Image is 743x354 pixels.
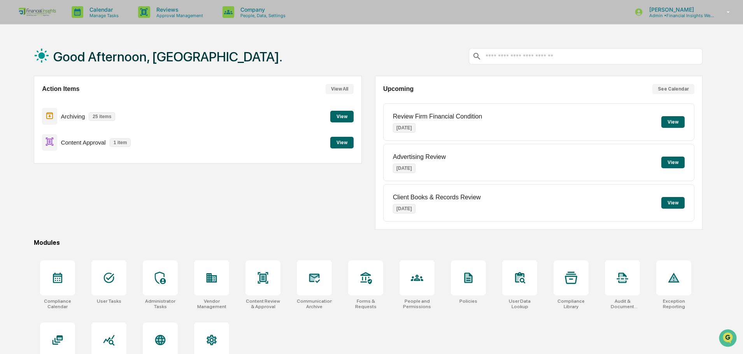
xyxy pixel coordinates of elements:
[89,112,115,121] p: 25 items
[8,16,142,29] p: How can we help?
[16,159,50,167] span: Preclearance
[77,193,94,199] span: Pylon
[643,6,715,13] p: [PERSON_NAME]
[53,156,100,170] a: 🗄️Attestations
[143,298,178,309] div: Administrator Tasks
[393,204,415,213] p: [DATE]
[245,298,280,309] div: Content Review & Approval
[69,106,85,112] span: Sep 16
[652,84,694,94] button: See Calendar
[64,159,96,167] span: Attestations
[348,298,383,309] div: Forms & Requests
[330,111,354,122] button: View
[5,156,53,170] a: 🖐️Preclearance
[8,119,20,132] img: Jordan Ford
[8,174,14,181] div: 🔎
[16,59,30,73] img: 8933085812038_c878075ebb4cc5468115_72.jpg
[56,160,63,166] div: 🗄️
[61,139,106,146] p: Content Approval
[97,298,121,304] div: User Tasks
[393,153,446,160] p: Advertising Review
[661,116,685,128] button: View
[554,298,589,309] div: Compliance Library
[150,6,207,13] p: Reviews
[718,328,739,349] iframe: Open customer support
[393,194,481,201] p: Client Books & Records Review
[55,192,94,199] a: Powered byPylon
[19,8,56,16] img: logo
[326,84,354,94] button: View All
[5,171,52,185] a: 🔎Data Lookup
[24,127,63,133] span: [PERSON_NAME]
[400,298,435,309] div: People and Permissions
[661,197,685,209] button: View
[383,85,414,92] h2: Upcoming
[330,112,354,120] a: View
[194,298,229,309] div: Vendor Management
[24,106,63,112] span: [PERSON_NAME]
[83,6,123,13] p: Calendar
[150,13,207,18] p: Approval Management
[61,113,85,120] p: Archiving
[65,127,67,133] span: •
[234,6,289,13] p: Company
[656,298,691,309] div: Exception Reporting
[393,164,415,173] p: [DATE]
[8,59,22,73] img: 1746055101610-c473b297-6a78-478c-a979-82029cc54cd1
[35,67,107,73] div: We're available if you need us!
[121,85,142,94] button: See all
[40,298,75,309] div: Compliance Calendar
[65,106,67,112] span: •
[8,86,52,92] div: Past conversations
[110,138,131,147] p: 1 item
[661,157,685,168] button: View
[8,160,14,166] div: 🖐️
[393,123,415,133] p: [DATE]
[69,127,85,133] span: [DATE]
[605,298,640,309] div: Audit & Document Logs
[83,13,123,18] p: Manage Tasks
[234,13,289,18] p: People, Data, Settings
[502,298,537,309] div: User Data Lookup
[330,138,354,146] a: View
[16,174,49,181] span: Data Lookup
[53,49,282,65] h1: Good Afternoon, [GEOGRAPHIC_DATA].
[132,62,142,71] button: Start new chat
[459,298,477,304] div: Policies
[643,13,715,18] p: Admin • Financial Insights Wealth Management
[16,106,22,112] img: 1746055101610-c473b297-6a78-478c-a979-82029cc54cd1
[34,239,703,246] div: Modules
[393,113,482,120] p: Review Firm Financial Condition
[35,59,128,67] div: Start new chat
[8,98,20,111] img: Jack Rasmussen
[330,137,354,148] button: View
[42,85,79,92] h2: Action Items
[297,298,332,309] div: Communications Archive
